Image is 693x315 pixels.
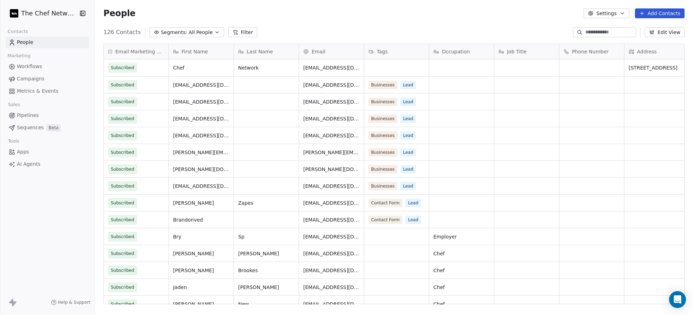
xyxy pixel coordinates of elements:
span: Email Marketing Consent [115,48,164,55]
span: All People [189,29,212,36]
span: Network [238,64,294,71]
span: Brookes [238,267,294,274]
span: [PERSON_NAME] [173,301,229,308]
span: Businesses [368,165,398,173]
span: Businesses [368,81,398,89]
span: [EMAIL_ADDRESS][DOMAIN_NAME] [303,199,360,206]
span: Businesses [368,114,398,123]
span: Lead [400,131,416,140]
span: Subscribed [111,301,134,308]
button: Edit View [645,27,685,37]
span: The Chef Network [21,9,77,18]
span: Zapes [238,199,294,206]
span: [EMAIL_ADDRESS][DOMAIN_NAME] [303,267,360,274]
div: Job Title [494,44,559,59]
span: Subscribed [111,115,134,122]
a: Help & Support [51,300,90,305]
span: [PERSON_NAME][DOMAIN_NAME][EMAIL_ADDRESS][PERSON_NAME][PERSON_NAME][DOMAIN_NAME] [303,166,360,173]
span: [EMAIL_ADDRESS][DOMAIN_NAME] [303,250,360,257]
span: Sequences [17,124,44,131]
span: Subscribed [111,149,134,156]
span: Employer [433,233,490,240]
span: [PERSON_NAME] [173,250,229,257]
span: Contact Form [368,216,402,224]
span: [EMAIL_ADDRESS][DOMAIN_NAME] [303,64,360,71]
span: [EMAIL_ADDRESS][DOMAIN_NAME] [303,284,360,291]
span: Lead [400,114,416,123]
span: New [238,301,294,308]
span: Beta [46,124,61,131]
span: [EMAIL_ADDRESS][DOMAIN_NAME] [303,216,360,223]
span: Last Name [247,48,273,55]
div: Tags [364,44,429,59]
span: [PERSON_NAME] [173,267,229,274]
span: Metrics & Events [17,87,58,95]
span: People [17,39,33,46]
span: Lead [405,216,421,224]
span: 126 Contacts [103,28,141,37]
span: [STREET_ADDRESS] [629,64,685,71]
span: Tools [5,136,22,146]
button: Filter [228,27,258,37]
span: AI Agents [17,160,40,168]
span: Lead [405,199,421,207]
span: Lead [400,98,416,106]
span: Subscribed [111,284,134,291]
span: Email [312,48,325,55]
span: Subscribed [111,132,134,139]
div: First Name [169,44,234,59]
div: Open Intercom Messenger [669,291,686,308]
span: Segments: [161,29,187,36]
span: [EMAIL_ADDRESS][DOMAIN_NAME] [173,183,229,190]
span: Marketing [5,51,33,61]
span: [PERSON_NAME][DOMAIN_NAME][EMAIL_ADDRESS][PERSON_NAME][PERSON_NAME][DOMAIN_NAME] [173,166,229,173]
span: Subscribed [111,64,134,71]
span: Chef [173,64,229,71]
span: [EMAIL_ADDRESS][DOMAIN_NAME] [173,115,229,122]
span: People [103,8,135,19]
span: [EMAIL_ADDRESS][DOMAIN_NAME] [173,98,229,105]
span: Workflows [17,63,42,70]
span: [PERSON_NAME][EMAIL_ADDRESS][DOMAIN_NAME] [173,149,229,156]
span: Bry [173,233,229,240]
span: Sp [238,233,294,240]
span: Tags [377,48,388,55]
a: Workflows [6,61,89,72]
div: Last Name [234,44,299,59]
div: Occupation [429,44,494,59]
span: First Name [182,48,208,55]
div: grid [104,59,169,304]
a: AI Agents [6,158,89,170]
div: Phone Number [559,44,624,59]
span: Apps [17,148,29,156]
a: SequencesBeta [6,122,89,133]
span: [EMAIL_ADDRESS][DOMAIN_NAME] [303,301,360,308]
a: Pipelines [6,110,89,121]
span: Chef [433,301,490,308]
span: [PERSON_NAME] [238,284,294,291]
span: Occupation [442,48,470,55]
span: Contacts [5,26,31,37]
a: People [6,37,89,48]
span: [EMAIL_ADDRESS][DOMAIN_NAME] [303,115,360,122]
span: Subscribed [111,199,134,206]
span: Jaden [173,284,229,291]
span: Chef [433,267,490,274]
span: Contact Form [368,199,402,207]
span: Businesses [368,148,398,157]
span: [EMAIL_ADDRESS][DOMAIN_NAME] [303,132,360,139]
img: 474584105_122107189682724606_8841237860839550609_n.jpg [10,9,18,18]
span: [PERSON_NAME] [238,250,294,257]
span: Lead [400,81,416,89]
span: Lead [400,148,416,157]
span: Campaigns [17,75,44,83]
span: Businesses [368,131,398,140]
span: Lead [400,165,416,173]
span: Brandonved [173,216,229,223]
span: Subscribed [111,183,134,190]
div: Address [624,44,689,59]
div: Email [299,44,364,59]
span: [EMAIL_ADDRESS][DOMAIN_NAME] [173,132,229,139]
span: [EMAIL_ADDRESS][DOMAIN_NAME] [303,98,360,105]
span: Subscribed [111,250,134,257]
